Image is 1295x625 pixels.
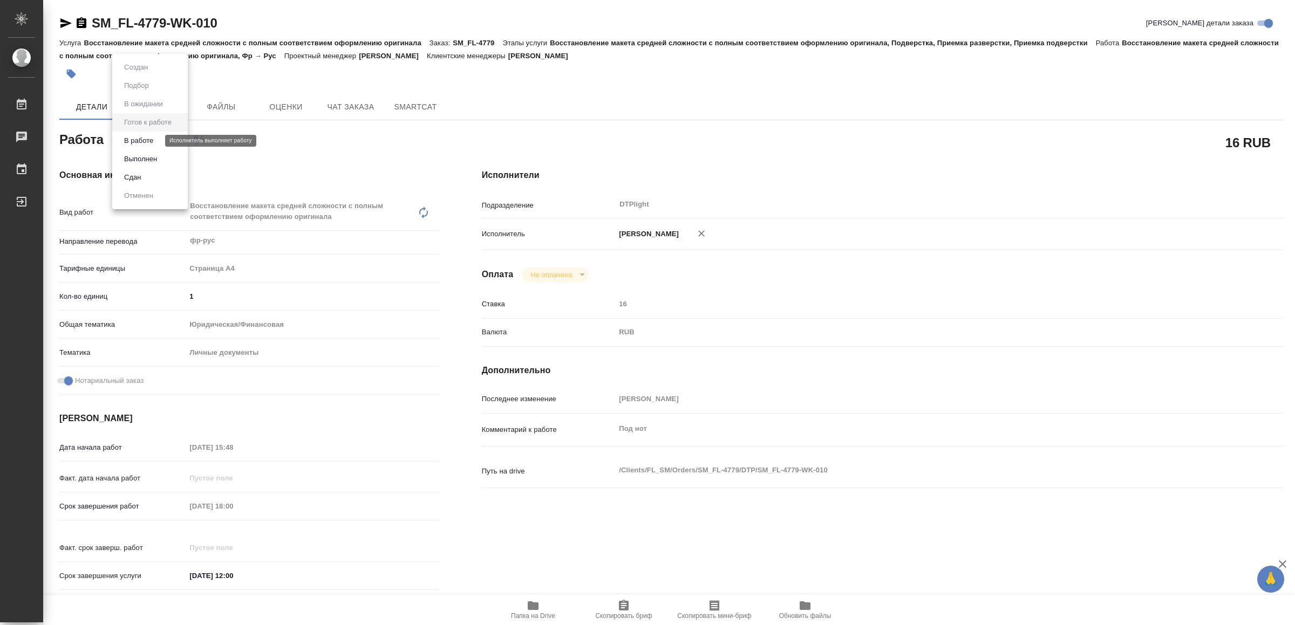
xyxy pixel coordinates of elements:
[121,135,156,147] button: В работе
[121,61,151,73] button: Создан
[121,98,166,110] button: В ожидании
[121,116,175,128] button: Готов к работе
[121,190,156,202] button: Отменен
[121,80,152,92] button: Подбор
[121,153,160,165] button: Выполнен
[121,171,144,183] button: Сдан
